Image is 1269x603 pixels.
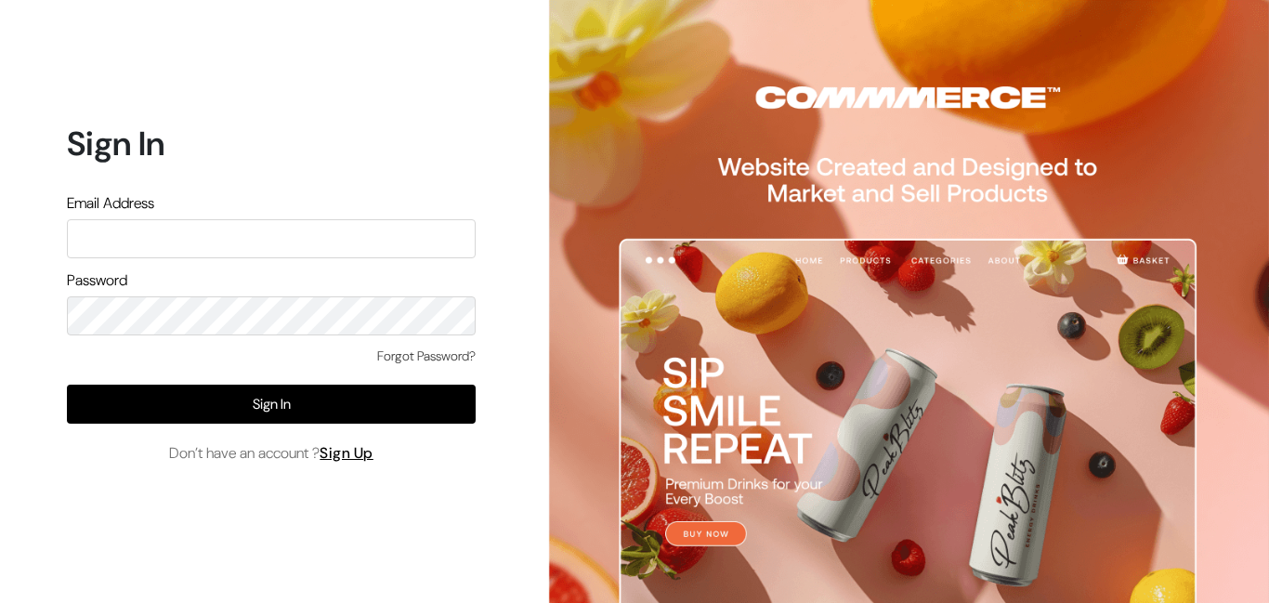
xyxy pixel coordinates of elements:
h1: Sign In [67,124,476,164]
a: Sign Up [320,443,373,463]
span: Don’t have an account ? [169,442,373,465]
label: Password [67,269,127,292]
button: Sign In [67,385,476,424]
label: Email Address [67,192,154,215]
a: Forgot Password? [377,347,476,366]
